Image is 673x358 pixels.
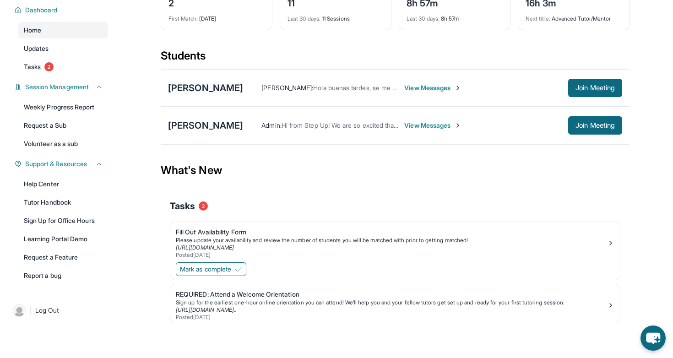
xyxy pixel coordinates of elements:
div: 11 Sessions [288,10,384,22]
a: Tasks2 [18,59,108,75]
a: Weekly Progress Report [18,99,108,115]
span: Next title : [526,15,550,22]
span: Tasks [24,62,41,71]
a: Updates [18,40,108,57]
span: View Messages [404,83,461,92]
img: Chevron-Right [454,84,461,92]
span: Log Out [35,306,59,315]
img: Mark as complete [235,266,242,273]
a: |Log Out [9,300,108,320]
span: Tasks [170,200,195,212]
div: Fill Out Availability Form [176,228,607,237]
div: [PERSON_NAME] [168,81,243,94]
a: [URL][DOMAIN_NAME].. [176,306,237,313]
span: Dashboard [25,5,58,15]
a: Home [18,22,108,38]
span: Home [24,26,41,35]
a: [URL][DOMAIN_NAME] [176,244,234,251]
button: Dashboard [22,5,103,15]
span: Session Management [25,82,89,92]
div: Posted [DATE] [176,251,607,259]
div: 8h 57m [407,10,503,22]
button: Support & Resources [22,159,103,168]
span: 2 [199,201,208,211]
a: Request a Sub [18,117,108,134]
a: Learning Portal Demo [18,231,108,247]
div: REQUIRED: Attend a Welcome Orientation [176,290,607,299]
a: Request a Feature [18,249,108,266]
button: Join Meeting [568,79,622,97]
span: [PERSON_NAME] : [261,84,313,92]
span: Join Meeting [575,123,615,128]
span: Updates [24,44,49,53]
img: user-img [13,304,26,317]
a: Help Center [18,176,108,192]
div: What's New [161,150,630,190]
button: Join Meeting [568,116,622,135]
a: Report a bug [18,267,108,284]
span: Admin : [261,121,281,129]
div: Students [161,49,630,69]
span: First Match : [168,15,198,22]
a: Sign Up for Office Hours [18,212,108,229]
button: Mark as complete [176,262,246,276]
span: Last 30 days : [407,15,440,22]
span: View Messages [404,121,461,130]
button: Session Management [22,82,103,92]
div: Please update your availability and review the number of students you will be matched with prior ... [176,237,607,244]
div: Advanced Tutor/Mentor [526,10,622,22]
span: 2 [44,62,54,71]
a: Tutor Handbook [18,194,108,211]
span: Last 30 days : [288,15,320,22]
div: [DATE] [168,10,265,22]
div: Sign up for the earliest one-hour online orientation you can attend! We’ll help you and your fell... [176,299,607,306]
span: Join Meeting [575,85,615,91]
a: Volunteer as a sub [18,136,108,152]
span: Mark as complete [180,265,231,274]
button: chat-button [640,325,666,351]
a: REQUIRED: Attend a Welcome OrientationSign up for the earliest one-hour online orientation you ca... [170,284,620,323]
span: Support & Resources [25,159,87,168]
div: Posted [DATE] [176,314,607,321]
span: | [29,305,32,316]
div: [PERSON_NAME] [168,119,243,132]
a: Fill Out Availability FormPlease update your availability and review the number of students you w... [170,222,620,260]
img: Chevron-Right [454,122,461,129]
